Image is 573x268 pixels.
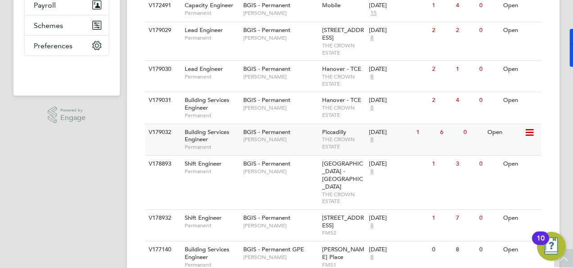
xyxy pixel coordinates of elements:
span: Building Services Engineer [185,96,229,111]
span: [STREET_ADDRESS] [322,26,364,42]
span: Capacity Engineer [185,1,233,9]
span: Permanent [185,168,239,175]
span: 8 [369,73,375,81]
div: V179031 [146,92,178,109]
span: Shift Engineer [185,214,222,222]
span: Permanent [185,34,239,42]
div: 2 [430,22,453,39]
span: [PERSON_NAME] [243,136,318,143]
span: BGIS - Permanent [243,214,291,222]
div: 1 [430,156,453,172]
span: [PERSON_NAME] Place [322,245,364,261]
div: 0 [477,22,500,39]
div: 4 [454,92,477,109]
div: 0 [430,241,453,258]
div: [DATE] [369,214,427,222]
span: [PERSON_NAME] [243,73,318,80]
span: THE CROWN ESTATE [322,191,365,205]
div: 1 [454,61,477,78]
span: [PERSON_NAME] [243,9,318,17]
span: BGIS - Permanent [243,1,291,9]
button: Schemes [25,15,109,35]
span: Lead Engineer [185,65,223,73]
span: THE CROWN ESTATE [322,73,365,87]
span: BGIS - Permanent GPE [243,245,304,253]
span: THE CROWN ESTATE [322,42,365,56]
span: THE CROWN ESTATE [322,104,365,118]
div: 0 [477,156,500,172]
div: [DATE] [369,246,427,254]
div: 2 [430,92,453,109]
div: 0 [477,92,500,109]
span: Shift Engineer [185,160,222,167]
button: Open Resource Center, 10 new notifications [537,232,566,261]
span: 8 [369,34,375,42]
span: Schemes [34,21,63,30]
div: [DATE] [369,97,427,104]
span: Building Services Engineer [185,245,229,261]
span: 8 [369,168,375,176]
div: 6 [438,124,461,141]
div: 7 [454,210,477,226]
span: Permanent [185,73,239,80]
span: Permanent [185,9,239,17]
span: [PERSON_NAME] [243,104,318,111]
a: Powered byEngage [48,106,86,124]
a: Go to home page [24,65,109,79]
div: 1 [430,210,453,226]
span: Lead Engineer [185,26,223,34]
span: [PERSON_NAME] [243,254,318,261]
span: Engage [60,114,86,122]
span: Permanent [185,222,239,229]
div: 3 [454,156,477,172]
span: [PERSON_NAME] [243,168,318,175]
div: Open [501,156,540,172]
span: BGIS - Permanent [243,128,291,136]
button: Preferences [25,36,109,55]
div: V179030 [146,61,178,78]
span: Permanent [185,143,239,151]
div: 0 [461,124,485,141]
span: Piccadilly [322,128,346,136]
span: Preferences [34,42,73,50]
div: Open [501,241,540,258]
span: Powered by [60,106,86,114]
div: [DATE] [369,2,427,9]
span: FMS2 [322,229,365,236]
span: Mobile [322,1,341,9]
span: 8 [369,104,375,112]
div: [DATE] [369,160,427,168]
span: [GEOGRAPHIC_DATA] - [GEOGRAPHIC_DATA] [322,160,363,190]
span: 8 [369,254,375,261]
span: BGIS - Permanent [243,160,291,167]
span: Payroll [34,1,56,9]
span: BGIS - Permanent [243,65,291,73]
div: [DATE] [369,27,427,34]
span: [PERSON_NAME] [243,222,318,229]
div: 0 [477,61,500,78]
div: 2 [454,22,477,39]
span: Hanover - TCE [322,96,361,104]
span: BGIS - Permanent [243,26,291,34]
span: Permanent [185,112,239,119]
span: Hanover - TCE [322,65,361,73]
div: V179032 [146,124,178,141]
div: 1 [414,124,437,141]
div: 2 [430,61,453,78]
span: 8 [369,222,375,230]
div: V177140 [146,241,178,258]
div: Open [501,61,540,78]
div: Open [501,92,540,109]
div: V179029 [146,22,178,39]
div: Open [485,124,524,141]
span: BGIS - Permanent [243,96,291,104]
div: [DATE] [369,65,427,73]
div: Open [501,210,540,226]
span: THE CROWN ESTATE [322,136,365,150]
div: V178932 [146,210,178,226]
span: 15 [369,9,378,17]
div: 8 [454,241,477,258]
div: 0 [477,241,500,258]
div: 0 [477,210,500,226]
span: 8 [369,136,375,143]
